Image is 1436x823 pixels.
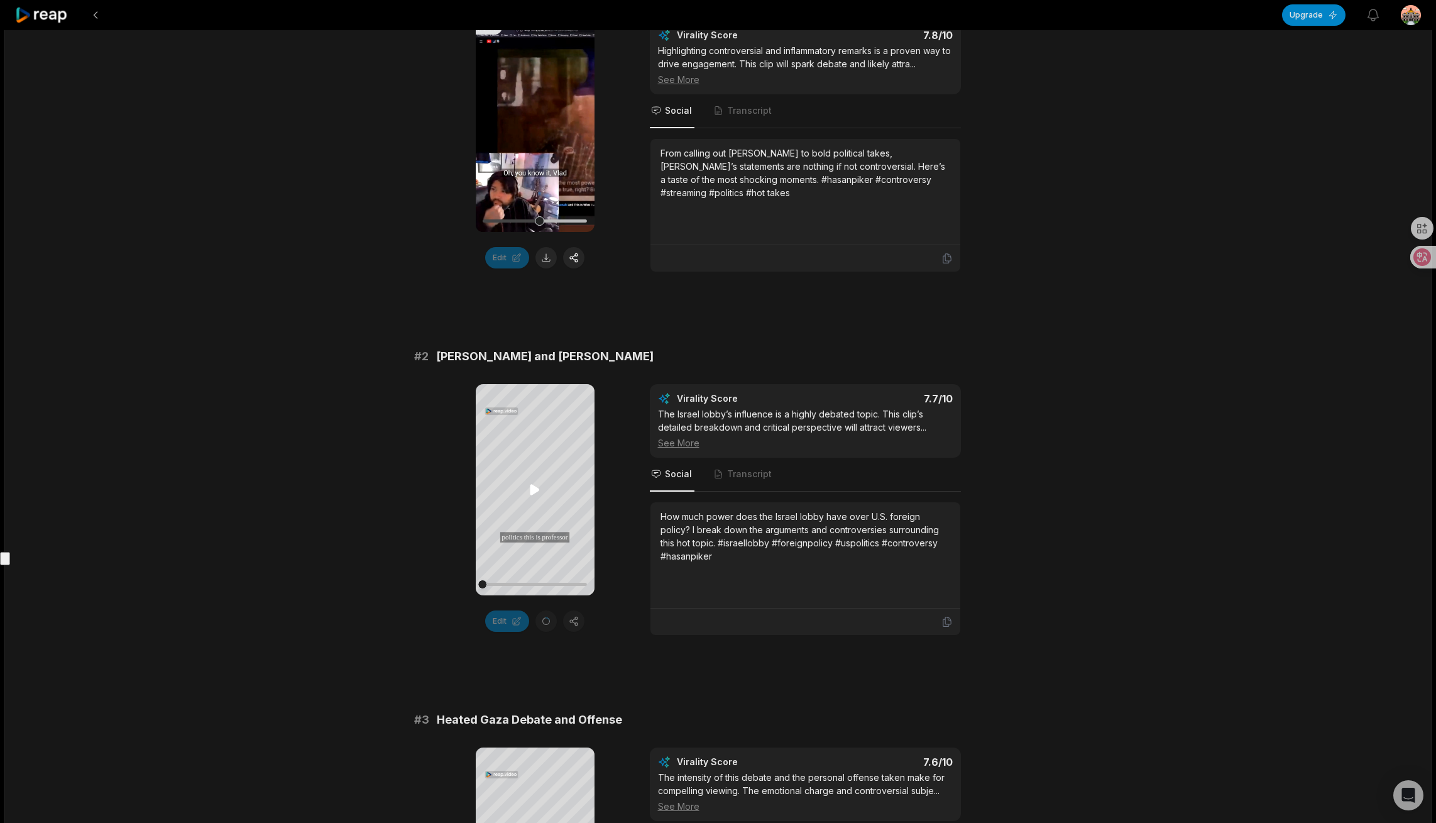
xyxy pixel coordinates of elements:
div: 7.8 /10 [818,29,953,41]
div: Virality Score [677,756,812,768]
div: See More [658,73,953,86]
span: Social [665,104,692,117]
div: See More [658,800,953,813]
div: See More [658,436,953,450]
div: How much power does the Israel lobby have over U.S. foreign policy? I break down the arguments an... [660,510,950,563]
span: Heated Gaza Debate and Offense [437,711,622,729]
nav: Tabs [650,94,961,128]
button: Edit [485,247,529,268]
div: 7.7 /10 [818,392,953,405]
div: From calling out [PERSON_NAME] to bold political takes, [PERSON_NAME]’s statements are nothing if... [660,146,950,199]
div: The intensity of this debate and the personal offense taken make for compelling viewing. The emot... [658,771,953,813]
nav: Tabs [650,458,961,492]
span: Transcript [727,104,772,117]
div: 7.6 /10 [818,756,953,768]
span: Social [665,468,692,480]
span: # 2 [414,348,429,365]
div: Highlighting controversial and inflammatory remarks is a proven way to drive engagement. This cli... [658,44,953,86]
video: Your browser does not support mp4 format. [476,21,595,232]
span: # 3 [414,711,429,729]
button: Edit [485,610,529,632]
button: Upgrade [1282,4,1346,26]
div: Virality Score [677,392,812,405]
div: Open Intercom Messenger [1393,780,1423,810]
div: The Israel lobby’s influence is a highly debated topic. This clip’s detailed breakdown and critic... [658,407,953,450]
span: [PERSON_NAME] and [PERSON_NAME] [436,348,654,365]
span: Transcript [727,468,772,480]
div: Virality Score [677,29,812,41]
